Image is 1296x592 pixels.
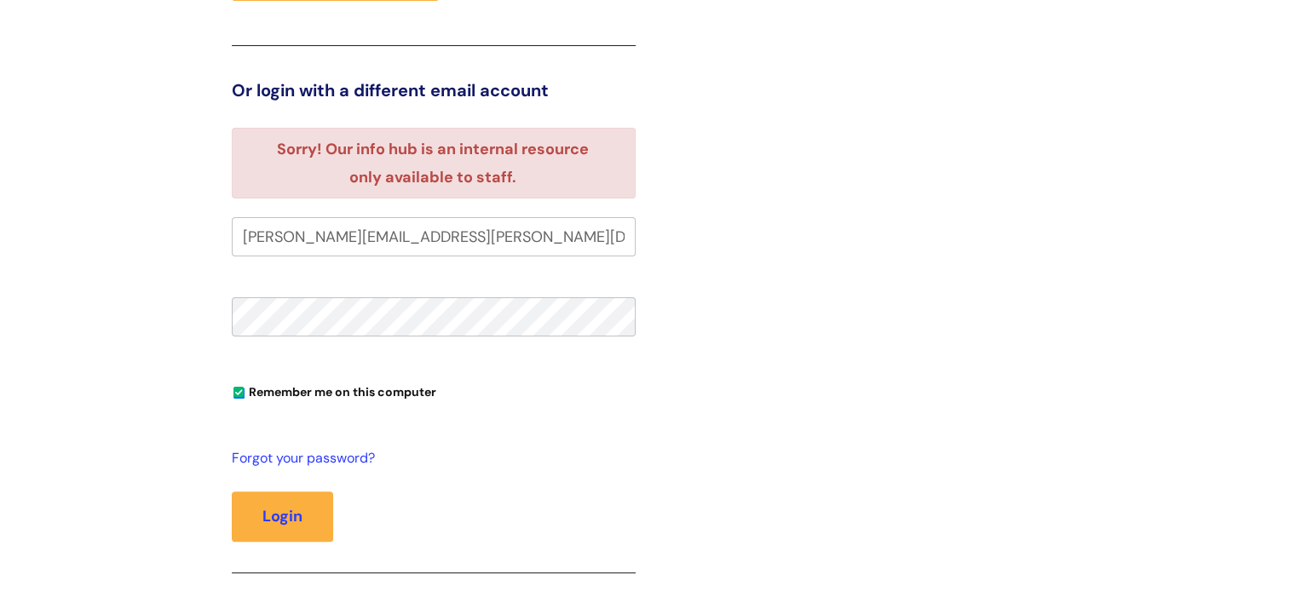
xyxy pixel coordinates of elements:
a: Forgot your password? [232,446,627,471]
li: Sorry! Our info hub is an internal resource only available to staff. [262,135,605,191]
input: Your e-mail address [232,217,636,256]
input: Remember me on this computer [233,388,245,399]
h3: Or login with a different email account [232,80,636,101]
button: Login [232,491,333,541]
div: You can uncheck this option if you're logging in from a shared device [232,377,636,405]
label: Remember me on this computer [232,381,436,399]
